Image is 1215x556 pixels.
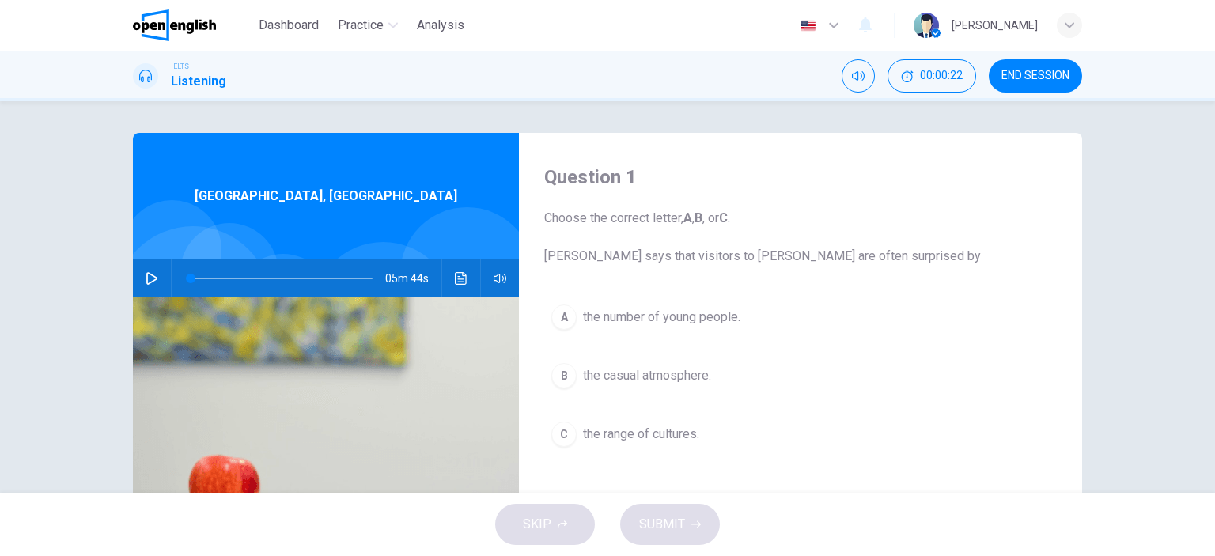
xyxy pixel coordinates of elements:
button: 00:00:22 [888,59,976,93]
div: Hide [888,59,976,93]
h4: Question 1 [544,165,1057,190]
div: A [551,304,577,330]
span: the casual atmosphere. [583,366,711,385]
span: Choose the correct letter, , , or . [PERSON_NAME] says that visitors to [PERSON_NAME] are often s... [544,209,1057,266]
div: C [551,422,577,447]
button: Practice [331,11,404,40]
button: Dashboard [252,11,325,40]
span: Practice [338,16,384,35]
span: IELTS [171,61,189,72]
b: A [683,210,692,225]
span: Dashboard [259,16,319,35]
span: [GEOGRAPHIC_DATA], [GEOGRAPHIC_DATA] [195,187,457,206]
button: END SESSION [989,59,1082,93]
button: Cthe range of cultures. [544,414,1057,454]
span: the range of cultures. [583,425,699,444]
span: Analysis [417,16,464,35]
button: Click to see the audio transcription [449,259,474,297]
img: Profile picture [914,13,939,38]
div: B [551,363,577,388]
span: END SESSION [1001,70,1069,82]
button: Athe number of young people. [544,297,1057,337]
span: 00:00:22 [920,70,963,82]
b: B [695,210,702,225]
img: OpenEnglish logo [133,9,216,41]
b: C [719,210,728,225]
a: OpenEnglish logo [133,9,252,41]
span: 05m 44s [385,259,441,297]
div: [PERSON_NAME] [952,16,1038,35]
div: Mute [842,59,875,93]
h1: Listening [171,72,226,91]
img: en [798,20,818,32]
button: Bthe casual atmosphere. [544,356,1057,395]
button: Analysis [411,11,471,40]
span: the number of young people. [583,308,740,327]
